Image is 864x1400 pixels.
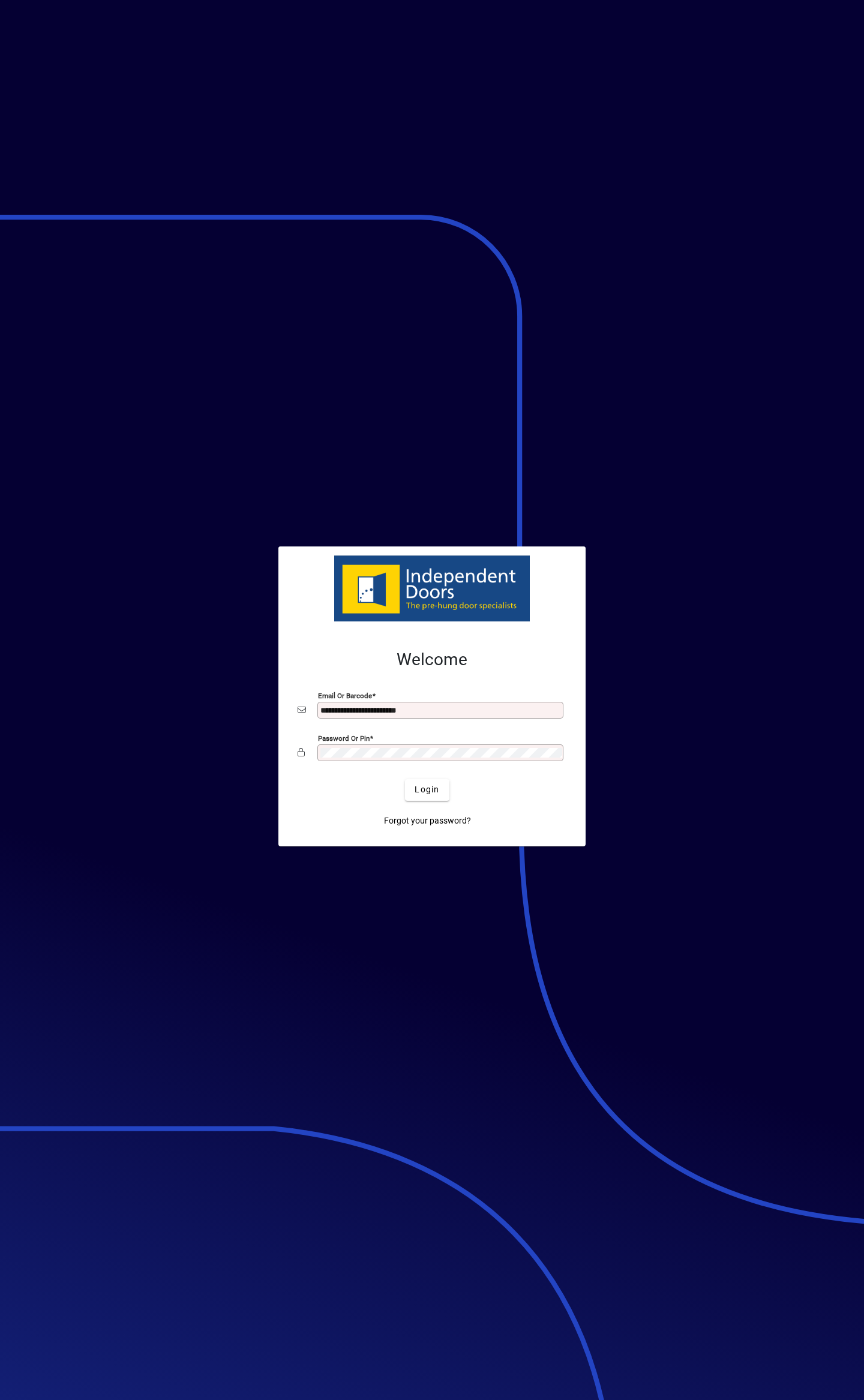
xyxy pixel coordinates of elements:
[379,810,476,832] a: Forgot your password?
[298,650,566,670] h2: Welcome
[318,734,370,742] mat-label: Password or Pin
[415,783,439,796] span: Login
[318,691,372,699] mat-label: Email or Barcode
[384,815,471,827] span: Forgot your password?
[405,779,449,801] button: Login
